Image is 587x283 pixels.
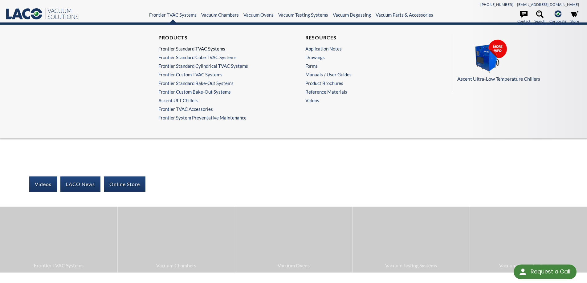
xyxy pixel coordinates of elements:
[104,176,145,192] a: Online Store
[517,10,530,24] a: Contact
[549,18,566,24] span: Corporate
[531,265,570,279] div: Request a Call
[305,46,426,51] a: Application Notes
[238,261,349,269] span: Vacuum Ovens
[158,46,279,51] a: Frontier Standard TVAC Systems
[305,34,426,41] h4: Resources
[60,176,100,192] a: LACO News
[278,12,328,18] a: Vacuum Testing Systems
[570,10,579,24] a: Store
[333,12,371,18] a: Vacuum Degassing
[305,80,426,86] a: Product Brochures
[376,12,433,18] a: Vacuum Parts & Accessories
[158,80,279,86] a: Frontier Standard Bake-Out Systems
[514,265,577,279] div: Request a Call
[305,63,426,69] a: Forms
[118,207,235,272] a: Vacuum Chambers
[480,2,513,7] a: [PHONE_NUMBER]
[305,98,429,103] a: Videos
[158,63,279,69] a: Frontier Standard Cylindrical TVAC Systems
[121,261,232,269] span: Vacuum Chambers
[457,39,575,83] a: Ascent Ultra-Low Temperature Chillers
[158,98,279,103] a: Ascent ULT Chillers
[158,55,279,60] a: Frontier Standard Cube TVAC Systems
[149,12,197,18] a: Frontier TVAC Systems
[305,89,426,95] a: Reference Materials
[356,261,467,269] span: Vacuum Testing Systems
[353,207,470,272] a: Vacuum Testing Systems
[305,55,426,60] a: Drawings
[158,106,279,112] a: Frontier TVAC Accessories
[3,261,114,269] span: Frontier TVAC Systems
[158,89,279,95] a: Frontier Custom Bake-Out Systems
[457,75,575,83] p: Ascent Ultra-Low Temperature Chillers
[534,10,545,24] a: Search
[29,176,57,192] a: Videos
[518,267,528,277] img: round button
[243,12,274,18] a: Vacuum Ovens
[201,12,239,18] a: Vacuum Chambers
[158,72,279,77] a: Frontier Custom TVAC Systems
[473,261,584,269] span: Vacuum Degassing Systems
[158,34,279,41] h4: Products
[517,2,579,7] a: [EMAIL_ADDRESS][DOMAIN_NAME]
[158,115,282,120] a: Frontier System Preventative Maintenance
[457,39,519,74] img: Ascent_Chillers_Pods__LVS_.png
[470,207,587,272] a: Vacuum Degassing Systems
[235,207,352,272] a: Vacuum Ovens
[305,72,426,77] a: Manuals / User Guides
